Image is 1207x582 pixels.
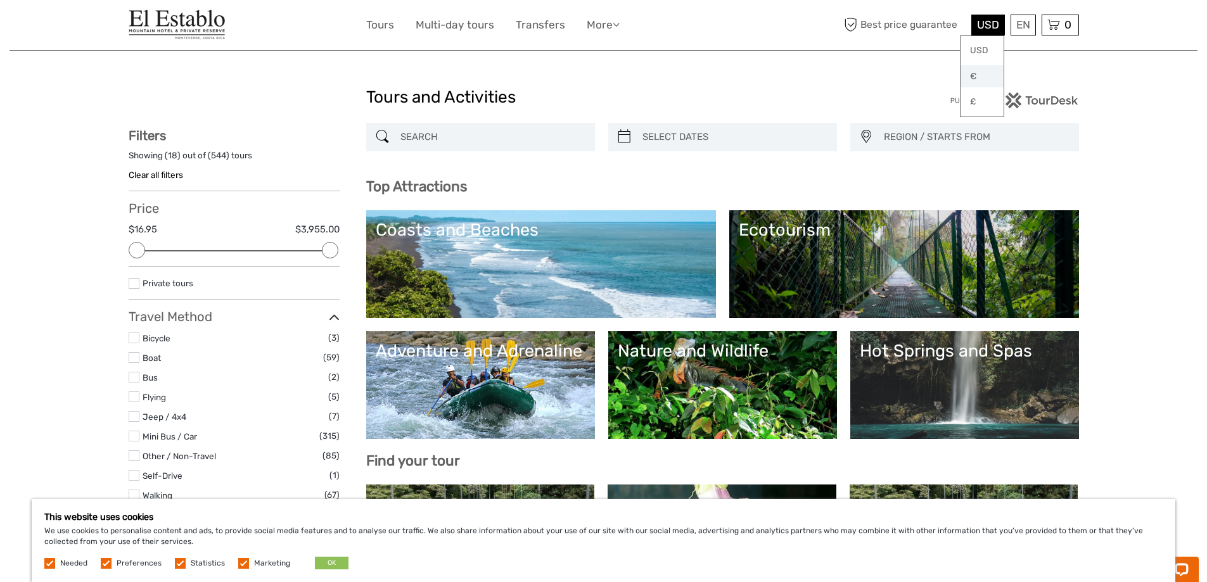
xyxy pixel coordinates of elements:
[323,448,340,463] span: (85)
[129,128,166,143] strong: Filters
[618,341,827,429] a: Nature and Wildlife
[143,392,166,402] a: Flying
[129,9,226,41] img: El Establo Mountain Hotel
[416,16,494,34] a: Multi-day tours
[366,87,841,108] h1: Tours and Activities
[117,558,162,569] label: Preferences
[860,341,1070,361] div: Hot Springs and Spas
[961,91,1004,113] a: £
[295,223,340,236] label: $3,955.00
[366,16,394,34] a: Tours
[977,18,999,31] span: USD
[739,220,1070,308] a: Ecotourism
[328,389,340,404] span: (5)
[329,468,340,483] span: (1)
[1063,18,1073,31] span: 0
[878,127,1073,148] button: REGION / STARTS FROM
[323,350,340,365] span: (59)
[143,490,172,500] a: Walking
[516,16,565,34] a: Transfers
[18,22,143,32] p: Chat now
[324,488,340,502] span: (67)
[191,558,225,569] label: Statistics
[841,15,968,35] span: Best price guarantee
[587,16,620,34] a: More
[961,39,1004,62] a: USD
[366,452,460,469] b: Find your tour
[146,20,161,35] button: Open LiveChat chat widget
[32,499,1175,582] div: We use cookies to personalise content and ads, to provide social media features and to analyse ou...
[950,92,1078,108] img: PurchaseViaTourDesk.png
[637,126,831,148] input: SELECT DATES
[395,126,589,148] input: SEARCH
[739,220,1070,240] div: Ecotourism
[129,223,157,236] label: $16.95
[143,353,161,363] a: Boat
[961,65,1004,88] a: €
[129,201,340,216] h3: Price
[860,341,1070,429] a: Hot Springs and Spas
[1011,15,1036,35] div: EN
[143,451,216,461] a: Other / Non-Travel
[315,557,348,569] button: OK
[143,278,193,288] a: Private tours
[366,178,467,195] b: Top Attractions
[319,429,340,443] span: (315)
[143,333,170,343] a: Bicycle
[60,558,87,569] label: Needed
[376,341,585,361] div: Adventure and Adrenaline
[376,220,706,308] a: Coasts and Beaches
[129,170,183,180] a: Clear all filters
[376,341,585,429] a: Adventure and Adrenaline
[328,370,340,384] span: (2)
[211,149,226,161] label: 544
[129,149,340,169] div: Showing ( ) out of ( ) tours
[168,149,177,161] label: 18
[129,309,340,324] h3: Travel Method
[376,220,706,240] div: Coasts and Beaches
[143,412,186,422] a: Jeep / 4x4
[143,471,182,481] a: Self-Drive
[254,558,290,569] label: Marketing
[328,331,340,345] span: (3)
[618,341,827,361] div: Nature and Wildlife
[329,409,340,424] span: (7)
[44,512,1163,522] h5: This website uses cookies
[143,372,158,383] a: Bus
[143,431,197,441] a: Mini Bus / Car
